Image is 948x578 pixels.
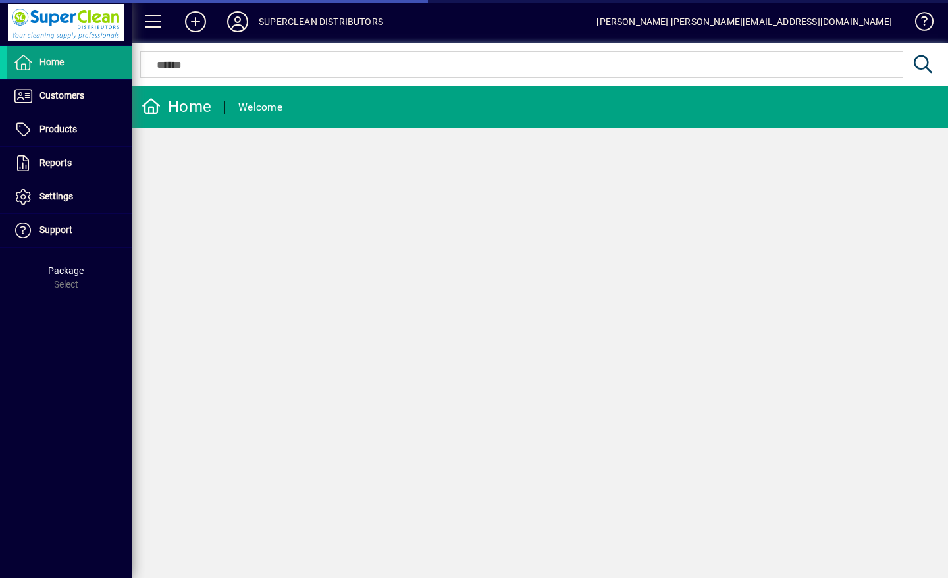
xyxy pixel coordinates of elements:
[238,97,282,118] div: Welcome
[39,57,64,67] span: Home
[7,147,132,180] a: Reports
[39,90,84,101] span: Customers
[174,10,217,34] button: Add
[7,113,132,146] a: Products
[39,224,72,235] span: Support
[7,80,132,113] a: Customers
[39,191,73,201] span: Settings
[7,214,132,247] a: Support
[905,3,932,45] a: Knowledge Base
[217,10,259,34] button: Profile
[39,124,77,134] span: Products
[596,11,892,32] div: [PERSON_NAME] [PERSON_NAME][EMAIL_ADDRESS][DOMAIN_NAME]
[48,265,84,276] span: Package
[7,180,132,213] a: Settings
[39,157,72,168] span: Reports
[259,11,383,32] div: SUPERCLEAN DISTRIBUTORS
[142,96,211,117] div: Home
